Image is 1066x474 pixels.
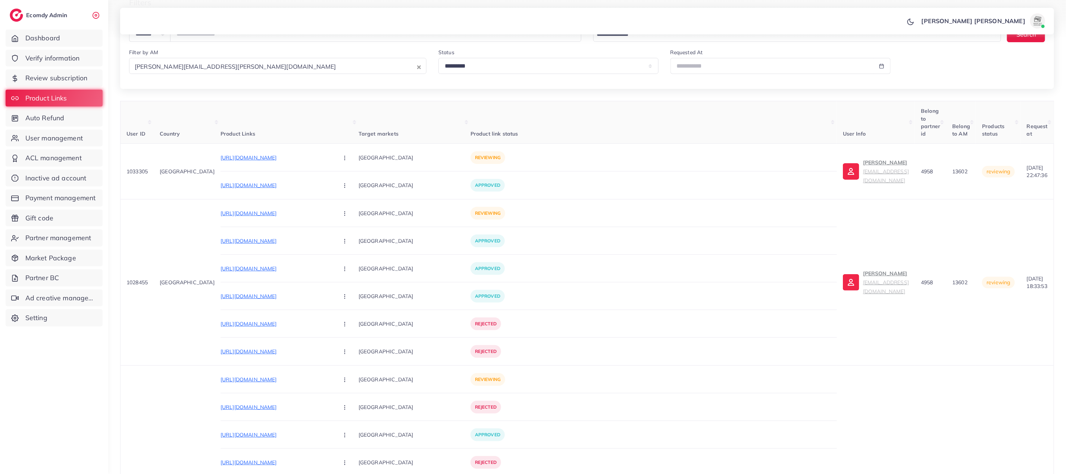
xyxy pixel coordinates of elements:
a: logoEcomdy Admin [10,9,69,22]
p: rejected [471,456,501,469]
p: rejected [471,401,501,413]
span: Inactive ad account [25,173,87,183]
span: Gift code [25,213,53,223]
span: User management [25,133,83,143]
span: Review subscription [25,73,88,83]
a: ACL management [6,149,103,167]
p: [URL][DOMAIN_NAME] [221,403,332,412]
span: Partner management [25,233,91,243]
p: [URL][DOMAIN_NAME] [221,430,332,439]
span: Verify information [25,53,80,63]
span: Auto Refund [25,113,65,123]
p: [GEOGRAPHIC_DATA] [359,454,471,471]
input: Search for option [338,61,415,72]
span: Payment management [25,193,96,203]
a: Payment management [6,189,103,207]
span: Market Package [25,253,76,263]
img: avatar [1030,13,1045,28]
a: Inactive ad account [6,170,103,187]
span: ACL management [25,153,82,163]
a: Market Package [6,250,103,267]
p: [PERSON_NAME] [PERSON_NAME] [922,16,1025,25]
p: [GEOGRAPHIC_DATA] [359,426,471,443]
span: Setting [25,313,47,323]
p: [URL][DOMAIN_NAME] [221,458,332,467]
a: User management [6,130,103,147]
a: Auto Refund [6,109,103,127]
a: Ad creative management [6,289,103,307]
a: Setting [6,309,103,326]
h2: Ecomdy Admin [26,12,69,19]
a: Partner BC [6,269,103,286]
a: Partner management [6,229,103,247]
a: Review subscription [6,69,103,87]
span: Ad creative management [25,293,97,303]
a: Product Links [6,90,103,107]
p: approved [471,428,505,441]
a: [PERSON_NAME] [PERSON_NAME]avatar [917,13,1048,28]
span: Partner BC [25,273,59,283]
a: Dashboard [6,30,103,47]
span: Product Links [25,93,67,103]
img: logo [10,9,23,22]
p: [GEOGRAPHIC_DATA] [359,399,471,415]
a: Gift code [6,210,103,227]
a: Verify information [6,50,103,67]
span: Dashboard [25,33,60,43]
